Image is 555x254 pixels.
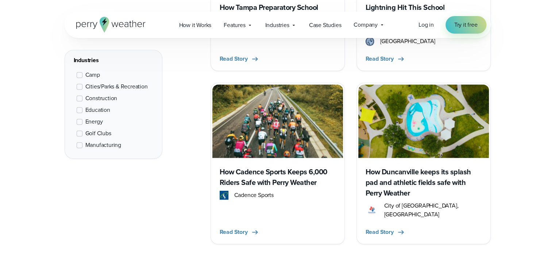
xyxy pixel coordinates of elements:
span: Read Story [220,228,248,236]
img: City of Duncanville Logo [366,206,378,215]
span: Read Story [366,54,394,63]
span: Manufacturing [85,141,121,149]
div: Industries [74,56,153,65]
button: Read Story [220,54,259,63]
a: Duncanville Splash Pad How Duncanville keeps its splash pad and athletic fields safe with Perry W... [356,83,491,244]
span: Camp [85,71,100,79]
span: Golf Clubs [85,129,111,138]
a: Try it free [446,16,486,34]
span: Cadence Sports [234,191,274,200]
span: Company [354,20,378,29]
span: Education [85,106,110,114]
button: Read Story [220,228,259,236]
img: West Orange High School [366,37,374,46]
span: Construction [85,94,117,103]
span: Read Story [220,54,248,63]
span: Read Story [366,228,394,236]
img: Duncanville Splash Pad [358,84,489,158]
h3: How Tampa Preparatory School Found a Single Source of Truth [220,2,336,23]
button: Read Story [366,228,405,236]
button: Read Story [366,54,405,63]
span: Industries [265,21,289,30]
span: Energy [85,117,103,126]
a: How it Works [173,18,218,33]
span: Features [224,21,245,30]
a: Log in [419,20,434,29]
a: Cadence Sports Texas Bike MS 150 How Cadence Sports Keeps 6,000 Riders Safe with Perry Weather ca... [211,83,345,244]
img: Cadence Sports Texas Bike MS 150 [212,84,343,158]
span: [GEOGRAPHIC_DATA] [380,37,435,46]
span: How it Works [179,21,212,30]
h3: How Duncanville keeps its splash pad and athletic fields safe with Perry Weather [366,167,482,198]
span: City of [GEOGRAPHIC_DATA], [GEOGRAPHIC_DATA] [384,201,481,219]
a: Case Studies [303,18,348,33]
span: Cities/Parks & Recreation [85,82,148,91]
img: cadence_sports_logo [220,191,228,200]
h3: Lightning Hit This School Community. Now They’re Always Prepared. [366,2,482,34]
h3: How Cadence Sports Keeps 6,000 Riders Safe with Perry Weather [220,167,336,188]
span: Try it free [454,20,478,29]
span: Case Studies [309,21,342,30]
